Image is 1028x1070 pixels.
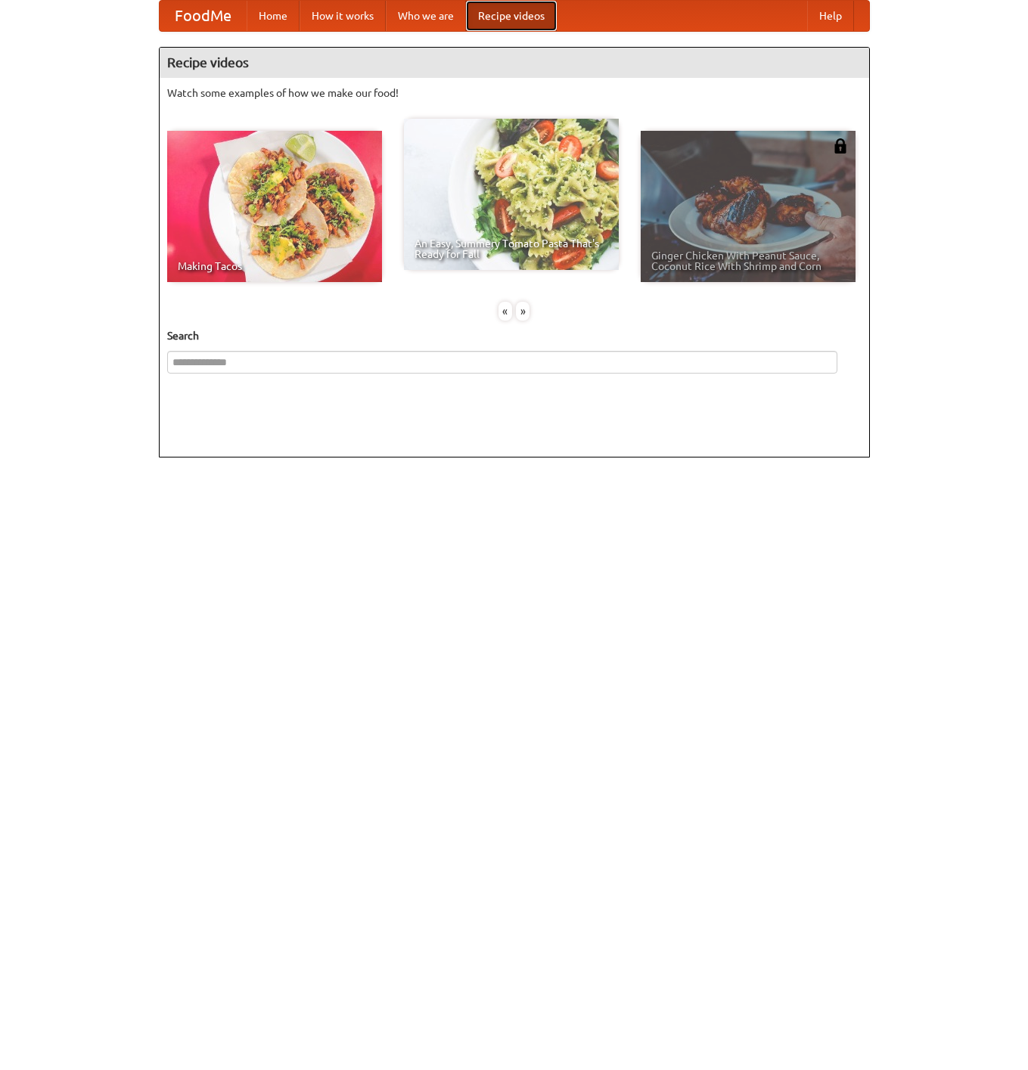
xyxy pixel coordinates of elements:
p: Watch some examples of how we make our food! [167,85,862,101]
h5: Search [167,328,862,343]
a: FoodMe [160,1,247,31]
a: Recipe videos [466,1,557,31]
span: Making Tacos [178,261,371,271]
a: Home [247,1,300,31]
a: Help [807,1,854,31]
a: Who we are [386,1,466,31]
a: Making Tacos [167,131,382,282]
h4: Recipe videos [160,48,869,78]
span: An Easy, Summery Tomato Pasta That's Ready for Fall [415,238,608,259]
a: How it works [300,1,386,31]
img: 483408.png [833,138,848,154]
a: An Easy, Summery Tomato Pasta That's Ready for Fall [404,119,619,270]
div: » [516,302,530,321]
div: « [498,302,512,321]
